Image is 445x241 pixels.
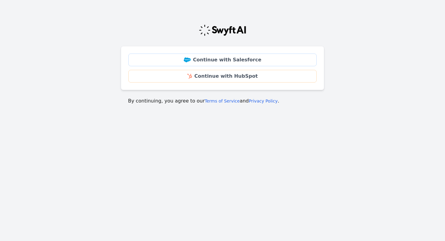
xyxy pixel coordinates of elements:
img: HubSpot [187,74,192,79]
img: Salesforce [184,57,191,62]
img: Swyft Logo [199,24,246,36]
p: By continuing, you agree to our and . [128,97,317,105]
a: Continue with Salesforce [128,54,317,66]
a: Privacy Policy [249,99,278,103]
a: Continue with HubSpot [128,70,317,83]
a: Terms of Service [205,99,239,103]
